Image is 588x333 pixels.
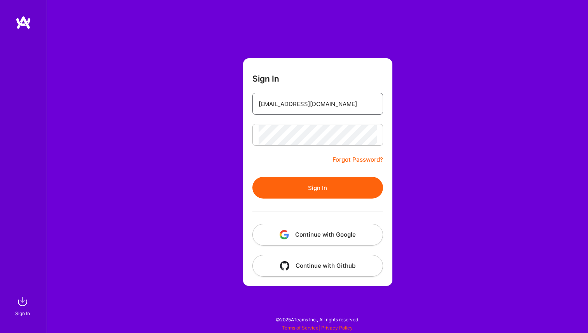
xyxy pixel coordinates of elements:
[15,309,30,317] div: Sign In
[332,155,383,164] a: Forgot Password?
[259,94,377,114] input: Email...
[16,16,31,30] img: logo
[16,294,30,317] a: sign inSign In
[252,74,279,84] h3: Sign In
[252,177,383,199] button: Sign In
[282,325,353,331] span: |
[282,325,318,331] a: Terms of Service
[280,261,289,270] img: icon
[321,325,353,331] a: Privacy Policy
[280,230,289,239] img: icon
[252,255,383,277] button: Continue with Github
[252,224,383,246] button: Continue with Google
[15,294,30,309] img: sign in
[47,310,588,329] div: © 2025 ATeams Inc., All rights reserved.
